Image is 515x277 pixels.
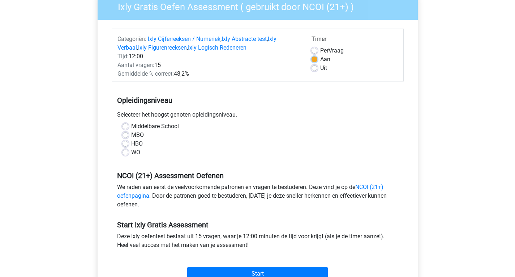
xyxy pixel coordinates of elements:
[320,64,327,72] label: Uit
[112,61,306,70] div: 15
[131,148,140,157] label: WO
[112,183,404,212] div: We raden aan eerst de veelvoorkomende patronen en vragen te bestuderen. Deze vind je op de . Door...
[117,62,154,68] span: Aantal vragen:
[131,122,179,131] label: Middelbare School
[112,232,404,252] div: Deze Ixly oefentest bestaat uit 15 vragen, waar je 12:00 minuten de tijd voor krijgt (als je de t...
[112,70,306,78] div: 48,2%
[117,221,398,229] h5: Start Ixly Gratis Assessment
[131,131,144,139] label: MBO
[320,46,344,55] label: Vraag
[117,93,398,108] h5: Opleidingsniveau
[188,44,246,51] a: Ixly Logisch Redeneren
[222,35,267,42] a: Ixly Abstracte test
[117,53,129,60] span: Tijd:
[138,44,187,51] a: Ixly Figurenreeksen
[117,70,174,77] span: Gemiddelde % correct:
[112,52,306,61] div: 12:00
[131,139,143,148] label: HBO
[112,35,306,52] div: , , , ,
[320,47,329,54] span: Per
[112,110,404,122] div: Selecteer het hoogst genoten opleidingsniveau.
[117,171,398,180] h5: NCOI (21+) Assessment Oefenen
[148,35,220,42] a: Ixly Cijferreeksen / Numeriek
[320,55,330,64] label: Aan
[117,35,146,42] span: Categoriën:
[312,35,398,46] div: Timer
